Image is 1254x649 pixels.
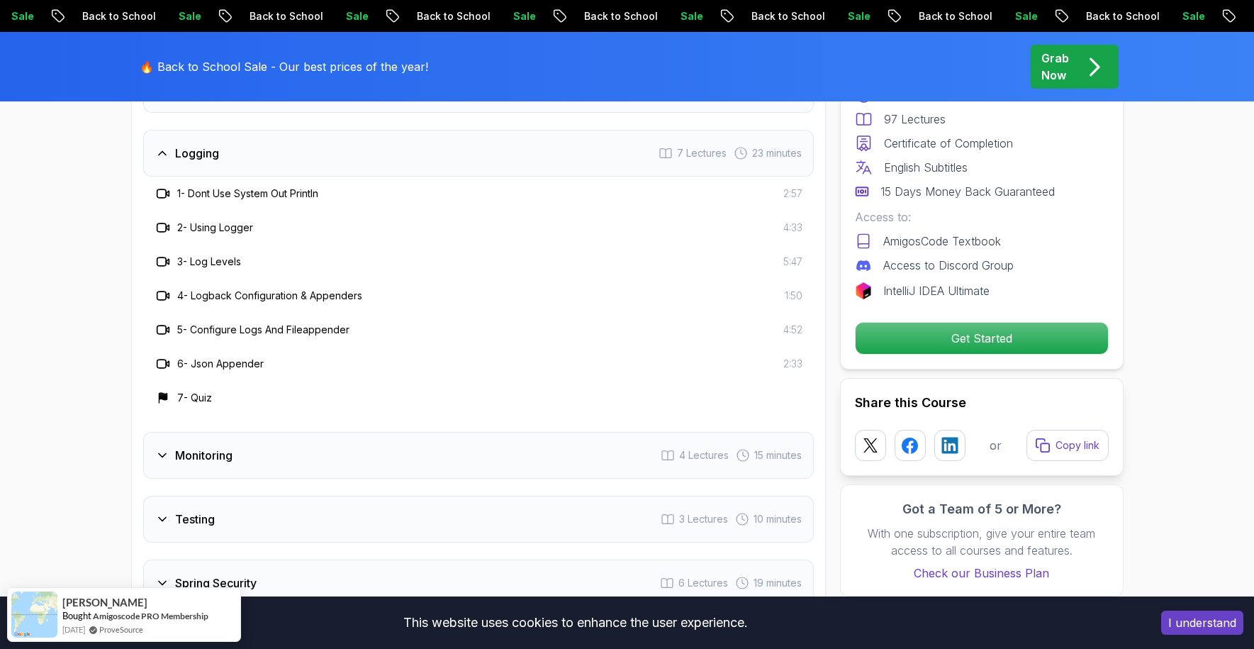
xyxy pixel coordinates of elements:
h3: Got a Team of 5 or More? [855,499,1109,519]
p: Back to School [362,9,458,23]
h3: 4 - Logback Configuration & Appenders [177,289,362,303]
button: Testing3 Lectures 10 minutes [143,496,814,543]
p: Back to School [529,9,625,23]
h3: 6 - Json Appender [177,357,264,371]
p: Back to School [696,9,793,23]
p: Access to Discord Group [883,257,1014,274]
span: Bought [62,610,91,621]
h3: 5 - Configure Logs And Fileappender [177,323,349,337]
span: 1:50 [785,289,802,303]
span: 3 Lectures [679,512,728,526]
span: [PERSON_NAME] [62,597,147,609]
img: provesource social proof notification image [11,592,57,638]
p: Sale [1127,9,1172,23]
p: Access to: [855,209,1109,226]
p: With one subscription, give your entire team access to all courses and features. [855,525,1109,559]
span: 15 minutes [754,448,802,462]
button: Spring Security6 Lectures 19 minutes [143,560,814,606]
p: Back to School [27,9,123,23]
span: [DATE] [62,623,85,636]
p: Back to School [1031,9,1127,23]
h3: Logging [175,145,219,162]
button: Get Started [855,322,1109,355]
span: 19 minutes [754,576,802,590]
p: Sale [291,9,336,23]
button: Logging7 Lectures 23 minutes [143,130,814,177]
p: Sale [793,9,838,23]
span: 10 minutes [754,512,802,526]
p: 15 Days Money Back Guaranteed [880,183,1055,200]
p: Certificate of Completion [884,135,1013,152]
p: Sale [123,9,169,23]
span: 2:33 [783,357,802,371]
p: 🔥 Back to School Sale - Our best prices of the year! [140,58,428,75]
h3: Monitoring [175,447,233,464]
p: 97 Lectures [884,111,946,128]
button: Copy link [1026,430,1109,461]
p: Grab Now [1041,50,1069,84]
p: English Subtitles [884,159,968,176]
p: Back to School [194,9,291,23]
span: 5:47 [783,255,802,269]
p: AmigosCode Textbook [883,233,1001,250]
p: Sale [625,9,671,23]
h3: 2 - Using Logger [177,221,253,235]
h3: 7 - Quiz [177,391,212,405]
span: 4 Lectures [679,448,729,462]
a: ProveSource [99,623,143,636]
p: or [990,437,1002,454]
h3: 3 - Log Levels [177,255,241,269]
span: 6 Lectures [678,576,728,590]
span: 7 Lectures [677,146,727,160]
p: Sale [458,9,503,23]
h3: 1 - Dont Use System Out Println [177,187,318,201]
img: jetbrains logo [855,282,872,299]
p: Sale [960,9,1005,23]
button: Monitoring4 Lectures 15 minutes [143,432,814,479]
div: This website uses cookies to enhance the user experience. [11,607,1140,638]
button: Accept cookies [1161,611,1243,635]
p: IntelliJ IDEA Ultimate [883,282,990,299]
p: Get Started [856,323,1108,354]
p: Copy link [1056,438,1099,453]
p: Back to School [863,9,960,23]
span: 4:52 [783,323,802,337]
a: Amigoscode PRO Membership [93,610,208,622]
span: 23 minutes [752,146,802,160]
h3: Testing [175,511,215,528]
span: 2:57 [783,187,802,201]
h3: Spring Security [175,575,257,592]
h2: Share this Course [855,393,1109,413]
span: 4:33 [783,221,802,235]
a: Check our Business Plan [855,565,1109,582]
